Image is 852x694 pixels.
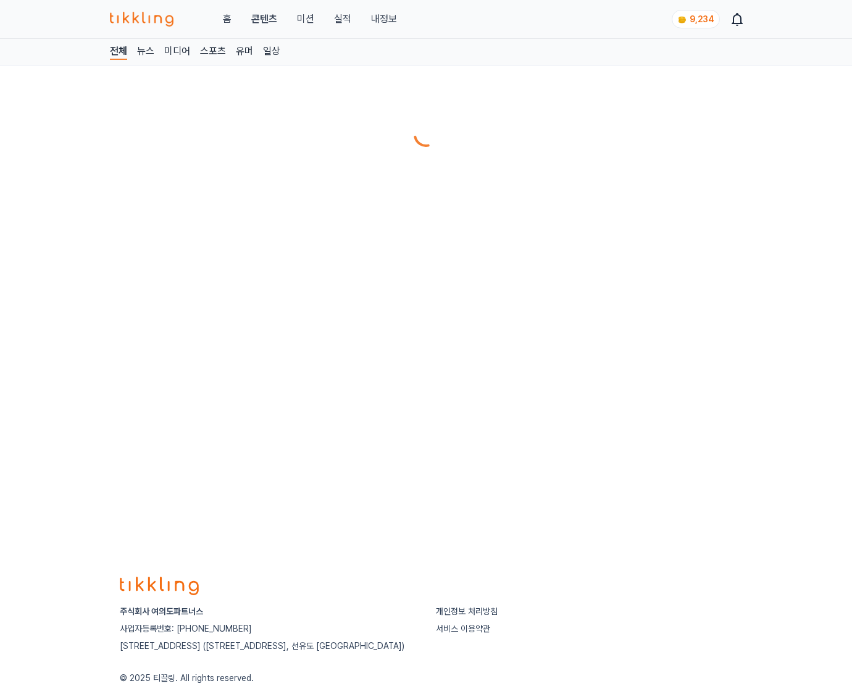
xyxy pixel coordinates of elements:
a: 내정보 [371,12,397,27]
img: 티끌링 [110,12,173,27]
a: 유머 [236,44,253,60]
a: 일상 [263,44,280,60]
a: 스포츠 [200,44,226,60]
a: 서비스 이용약관 [436,624,490,633]
span: 9,234 [690,14,714,24]
button: 미션 [297,12,314,27]
a: 미디어 [164,44,190,60]
a: 뉴스 [137,44,154,60]
a: 홈 [223,12,232,27]
a: 개인정보 처리방침 [436,606,498,616]
p: © 2025 티끌링. All rights reserved. [120,672,732,684]
a: 전체 [110,44,127,60]
img: coin [677,15,687,25]
img: logo [120,577,199,595]
a: coin 9,234 [672,10,717,28]
a: 콘텐츠 [251,12,277,27]
p: 사업자등록번호: [PHONE_NUMBER] [120,622,416,635]
p: [STREET_ADDRESS] ([STREET_ADDRESS], 선유도 [GEOGRAPHIC_DATA]) [120,640,416,652]
p: 주식회사 여의도파트너스 [120,605,416,617]
a: 실적 [334,12,351,27]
